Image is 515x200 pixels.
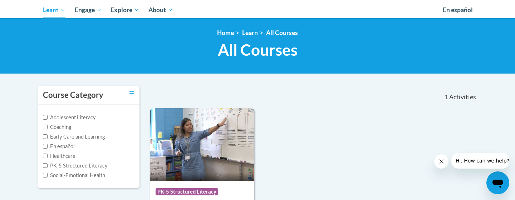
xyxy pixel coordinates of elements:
label: Adolescent Literacy [43,114,96,121]
a: Explore [106,2,144,18]
iframe: Button to launch messaging window [486,171,509,194]
a: Home [217,29,234,36]
label: Healthcare [43,152,75,160]
a: Toggle collapse [129,90,134,97]
label: PK-5 Structured Literacy [43,162,108,170]
a: En español [438,2,477,17]
a: All Courses [266,29,298,36]
label: En español [43,142,75,150]
span: Activities [449,93,476,101]
a: About [144,2,177,18]
img: Course Logo [150,108,254,181]
input: Checkbox for Options [43,125,48,129]
input: Checkbox for Options [43,163,48,168]
label: Social-Emotional Health [43,171,105,179]
span: Explore [111,6,139,14]
span: About [148,6,173,14]
span: En español [443,6,473,14]
input: Checkbox for Options [43,115,48,120]
span: Learn [43,6,65,14]
a: Learn [38,2,70,18]
h3: Course Category [43,90,103,101]
label: Early Care and Learning [43,133,105,141]
input: Checkbox for Options [43,173,48,177]
span: 1 [445,93,448,101]
iframe: Close message [434,154,448,169]
input: Checkbox for Options [43,144,48,149]
span: All Courses [218,40,298,59]
input: Checkbox for Options [43,134,48,139]
input: Checkbox for Options [43,154,48,158]
a: Engage [70,2,106,18]
iframe: Message from company [451,153,509,169]
span: PK-5 Structured Literacy [156,188,218,195]
div: Main menu [32,2,483,18]
label: Coaching [43,123,71,131]
span: Engage [75,6,102,14]
a: Learn [242,29,258,36]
